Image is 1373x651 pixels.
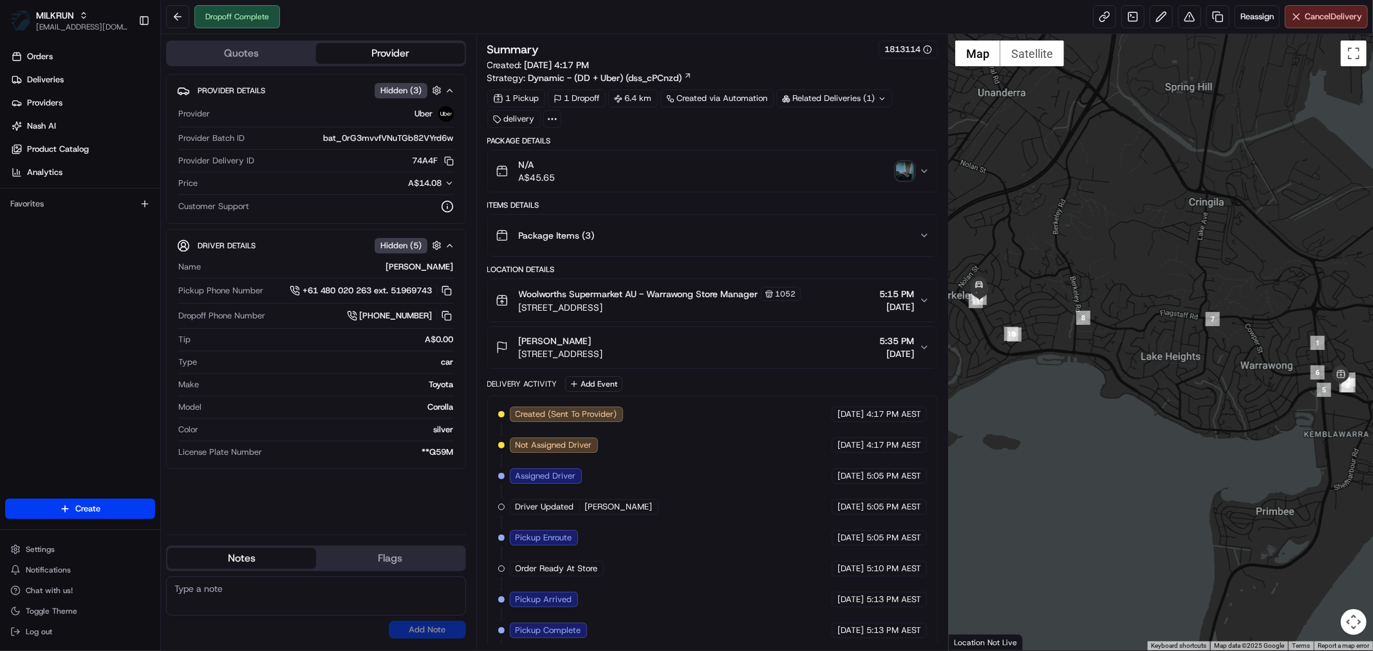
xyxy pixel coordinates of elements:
[1004,327,1018,341] div: 10
[36,9,74,22] span: MILKRUN
[487,136,938,146] div: Package Details
[866,563,921,574] span: 5:10 PM AEST
[178,201,249,212] span: Customer Support
[969,294,983,308] div: 11
[177,235,455,256] button: Driver DetailsHidden (5)
[178,178,198,189] span: Price
[36,22,128,32] button: [EMAIL_ADDRESS][DOMAIN_NAME]
[866,408,921,420] span: 4:17 PM AEST
[27,74,64,86] span: Deliveries
[1305,11,1362,23] span: Cancel Delivery
[202,356,454,368] div: car
[866,470,921,482] span: 5:05 PM AEST
[516,470,576,482] span: Assigned Driver
[5,69,160,90] a: Deliveries
[896,162,914,180] img: photo_proof_of_delivery image
[516,408,617,420] span: Created (Sent To Provider)
[866,594,921,605] span: 5:13 PM AEST
[290,284,454,298] button: +61 480 020 263 ext. 51969743
[26,627,52,637] span: Log out
[380,85,422,96] span: Hidden ( 3 )
[487,264,938,275] div: Location Details
[837,563,864,574] span: [DATE]
[837,594,864,605] span: [DATE]
[837,439,864,451] span: [DATE]
[316,43,465,64] button: Provider
[837,408,864,420] span: [DATE]
[488,279,937,322] button: Woolworths Supermarket AU - Warrawong Store Manager1052[STREET_ADDRESS]5:15 PM[DATE]
[488,215,937,256] button: Package Items (3)
[837,625,864,636] span: [DATE]
[5,623,155,641] button: Log out
[75,503,100,515] span: Create
[1076,311,1090,325] div: 8
[415,108,433,120] span: Uber
[303,285,433,297] span: +61 480 020 263 ext. 51969743
[178,310,265,322] span: Dropoff Phone Number
[837,501,864,513] span: [DATE]
[1000,41,1064,66] button: Show satellite imagery
[955,41,1000,66] button: Show street map
[837,470,864,482] span: [DATE]
[516,625,581,636] span: Pickup Complete
[177,80,455,101] button: Provider DetailsHidden (3)
[409,178,442,188] span: A$14.08
[1318,642,1369,649] a: Report a map error
[519,347,603,360] span: [STREET_ADDRESS]
[516,532,572,544] span: Pickup Enroute
[341,178,454,189] button: A$14.08
[26,544,55,555] span: Settings
[866,532,921,544] span: 5:05 PM AEST
[26,606,77,616] span: Toggle Theme
[879,347,914,360] span: [DATE]
[10,10,31,31] img: MILKRUN
[207,401,454,413] div: Corolla
[1340,378,1354,392] div: 3
[525,59,590,71] span: [DATE] 4:17 PM
[5,582,155,600] button: Chat with us!
[1285,5,1368,28] button: CancelDelivery
[27,97,62,109] span: Providers
[375,82,445,98] button: Hidden (3)
[316,548,465,569] button: Flags
[5,46,160,67] a: Orders
[347,309,454,323] a: [PHONE_NUMBER]
[519,158,556,171] span: N/A
[1151,641,1206,650] button: Keyboard shortcuts
[949,634,1023,650] div: Location Not Live
[5,602,155,620] button: Toggle Theme
[1206,312,1220,326] div: 7
[5,93,160,113] a: Providers
[516,439,592,451] span: Not Assigned Driver
[487,71,692,84] div: Strategy:
[27,120,56,132] span: Nash AI
[837,532,864,544] span: [DATE]
[178,155,254,167] span: Provider Delivery ID
[879,300,914,313] span: [DATE]
[178,133,245,144] span: Provider Batch ID
[198,86,265,96] span: Provider Details
[380,240,422,252] span: Hidden ( 5 )
[952,634,995,650] img: Google
[548,89,606,107] div: 1 Dropoff
[178,446,262,458] span: License Plate Number
[884,44,932,55] button: 1813114
[167,43,316,64] button: Quotes
[565,376,622,392] button: Add Event
[866,625,921,636] span: 5:13 PM AEST
[178,285,263,297] span: Pickup Phone Number
[879,335,914,347] span: 5:35 PM
[438,106,454,122] img: uber-new-logo.jpeg
[487,379,557,389] div: Delivery Activity
[776,89,892,107] div: Related Deliveries (1)
[488,151,937,192] button: N/AA$45.65photo_proof_of_delivery image
[879,288,914,300] span: 5:15 PM
[27,143,89,155] span: Product Catalog
[26,565,71,575] span: Notifications
[487,110,541,128] div: delivery
[487,44,539,55] h3: Summary
[585,501,653,513] span: [PERSON_NAME]
[1214,642,1284,649] span: Map data ©2025 Google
